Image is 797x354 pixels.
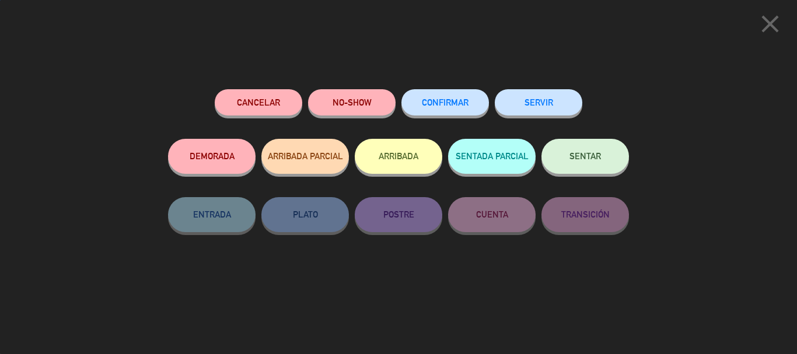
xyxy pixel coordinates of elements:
[308,89,396,115] button: NO-SHOW
[569,151,601,161] span: SENTAR
[355,139,442,174] button: ARRIBADA
[448,139,536,174] button: SENTADA PARCIAL
[756,9,785,38] i: close
[495,89,582,115] button: SERVIR
[168,139,256,174] button: DEMORADA
[355,197,442,232] button: POSTRE
[168,197,256,232] button: ENTRADA
[401,89,489,115] button: CONFIRMAR
[268,151,343,161] span: ARRIBADA PARCIAL
[541,197,629,232] button: TRANSICIÓN
[261,197,349,232] button: PLATO
[541,139,629,174] button: SENTAR
[215,89,302,115] button: Cancelar
[422,97,469,107] span: CONFIRMAR
[448,197,536,232] button: CUENTA
[261,139,349,174] button: ARRIBADA PARCIAL
[752,9,788,43] button: close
